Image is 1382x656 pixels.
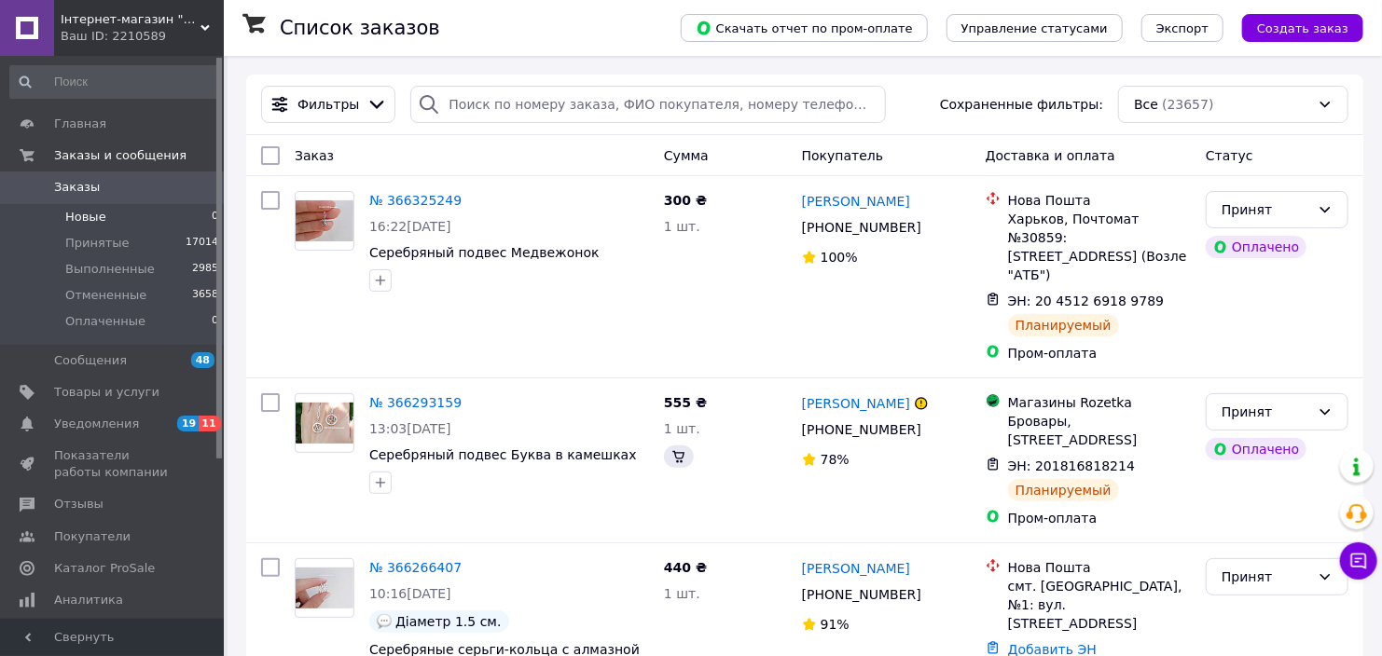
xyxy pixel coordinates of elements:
span: Сумма [664,148,709,163]
span: 0 [212,313,218,330]
span: Отмененные [65,287,146,304]
a: [PERSON_NAME] [802,192,910,211]
span: ЭН: 201816818214 [1008,458,1135,473]
span: Доставка и оплата [986,148,1115,163]
input: Поиск по номеру заказа, ФИО покупателя, номеру телефона, Email, номеру накладной [410,86,885,123]
span: 1 шт. [664,219,700,234]
button: Скачать отчет по пром-оплате [681,14,928,42]
span: Экспорт [1156,21,1209,35]
div: Магазины Rozetka [1008,393,1191,412]
a: Фото товару [295,393,354,453]
div: Принят [1222,567,1310,587]
span: 48 [191,352,214,368]
button: Управление статусами [947,14,1123,42]
div: Принят [1222,402,1310,422]
span: 78% [821,452,850,467]
span: Все [1134,95,1158,114]
span: 300 ₴ [664,193,707,208]
span: Выполненные [65,261,155,278]
span: 100% [821,250,858,265]
span: 0 [212,209,218,225]
img: Фото товару [296,403,353,444]
span: 440 ₴ [664,560,707,575]
span: 16:22[DATE] [369,219,451,234]
button: Экспорт [1141,14,1223,42]
span: 1 шт. [664,586,700,601]
span: 17014 [186,235,218,252]
span: Управление статусами [961,21,1108,35]
a: Фото товару [295,191,354,251]
span: Принятые [65,235,130,252]
div: Нова Пошта [1008,191,1191,210]
span: 19 [177,416,199,431]
a: № 366266407 [369,560,462,575]
span: Інтернет-магазин "Ювелір Лайф" [61,11,200,28]
span: Аналитика [54,592,123,608]
span: 11 [199,416,220,431]
span: Скачать отчет по пром-оплате [696,20,913,36]
div: Бровары, [STREET_ADDRESS] [1008,412,1191,449]
span: Заказ [295,148,334,163]
button: Создать заказ [1242,14,1363,42]
button: Чат с покупателем [1340,542,1377,580]
div: Нова Пошта [1008,558,1191,577]
a: № 366325249 [369,193,462,208]
a: Серебряный подвес Буква в камешках [369,447,637,462]
span: [PHONE_NUMBER] [802,587,921,602]
span: Покупатель [802,148,884,163]
a: [PERSON_NAME] [802,394,910,413]
span: Оплаченные [65,313,145,330]
span: 2985 [192,261,218,278]
div: смт. [GEOGRAPHIC_DATA], №1: вул. [STREET_ADDRESS] [1008,577,1191,633]
img: Фото товару [296,567,353,608]
span: Товары и услуги [54,384,159,401]
span: Показатели работы компании [54,447,173,481]
span: [PHONE_NUMBER] [802,220,921,235]
span: Покупатели [54,528,131,545]
div: Пром-оплата [1008,344,1191,362]
div: Оплачено [1206,438,1306,460]
div: Принят [1222,199,1310,220]
div: Харьков, Почтомат №30859: [STREET_ADDRESS] (Возле "АТБ") [1008,210,1191,284]
div: Оплачено [1206,236,1306,258]
span: ЭН: 20 4512 6918 9789 [1008,294,1165,308]
input: Поиск [9,65,220,99]
span: Новые [65,209,106,225]
a: Серебряный подвес Медвежонок [369,245,600,260]
img: Фото товару [296,200,353,241]
span: 91% [821,617,850,632]
span: Отзывы [54,496,104,512]
div: Ваш ID: 2210589 [61,28,224,45]
div: Планируемый [1008,479,1119,501]
span: Діаметр 1.5 см. [395,614,502,629]
span: Заказы и сообщения [54,147,187,164]
span: 1 шт. [664,421,700,436]
span: 10:16[DATE] [369,586,451,601]
div: Пром-оплата [1008,509,1191,527]
span: Создать заказ [1257,21,1348,35]
a: № 366293159 [369,395,462,410]
span: 555 ₴ [664,395,707,410]
span: Фильтры [297,95,359,114]
span: Статус [1206,148,1253,163]
span: 13:03[DATE] [369,421,451,436]
span: Уведомления [54,416,139,432]
span: Сообщения [54,352,127,369]
span: [PHONE_NUMBER] [802,422,921,437]
span: (23657) [1162,97,1213,112]
span: 3658 [192,287,218,304]
span: Каталог ProSale [54,560,155,577]
div: Планируемый [1008,314,1119,336]
span: Сохраненные фильтры: [940,95,1103,114]
a: Создать заказ [1223,20,1363,34]
h1: Список заказов [280,17,440,39]
a: Фото товару [295,558,354,618]
span: Заказы [54,179,100,196]
a: [PERSON_NAME] [802,559,910,578]
span: Главная [54,116,106,132]
img: :speech_balloon: [377,614,392,629]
